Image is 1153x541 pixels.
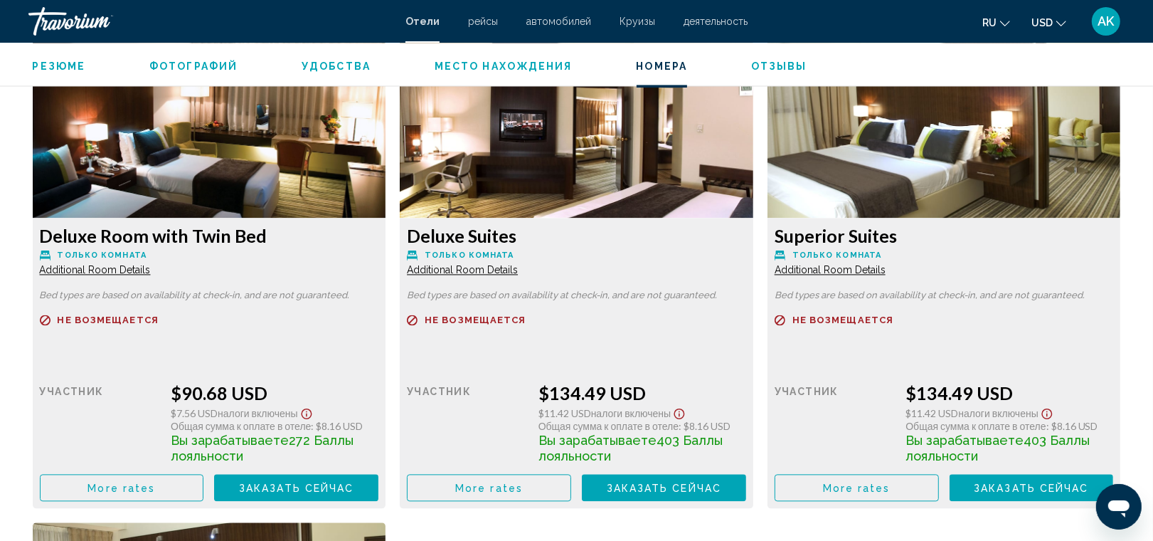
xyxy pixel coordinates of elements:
p: Bed types are based on availability at check-in, and are not guaranteed. [40,290,379,300]
div: : $8.16 USD [905,420,1113,432]
button: Место нахождения [435,60,573,73]
span: ru [982,17,997,28]
img: 730ca202-6ced-42ec-a519-06bb97110262.jpeg [400,40,753,218]
button: More rates [407,474,571,500]
span: Отзывы [751,61,807,72]
button: Номера [637,60,688,73]
span: Вы зарабатываете [171,433,289,448]
h3: Deluxe Suites [407,225,746,246]
span: Additional Room Details [40,264,151,275]
iframe: Кнопка запуска окна обмена сообщениями [1096,484,1142,530]
span: More rates [87,483,155,494]
span: Additional Room Details [407,264,518,275]
span: Только комната [425,251,514,260]
span: USD [1031,17,1053,28]
button: More rates [40,474,204,500]
a: Отели [405,16,440,27]
span: $7.56 USD [171,407,218,419]
span: Вы зарабатываете [905,433,1024,448]
div: $134.49 USD [905,382,1113,404]
div: $134.49 USD [538,382,746,404]
h3: Superior Suites [775,225,1114,246]
button: User Menu [1088,6,1125,36]
span: Налоги включены [591,407,671,419]
span: Общая сумма к оплате в отеле [538,420,679,432]
img: f949627a-7965-410d-a05e-1441d1cdfe8e.jpeg [33,40,386,218]
span: $11.42 USD [905,407,958,419]
span: 403 Баллы лояльности [905,433,1090,463]
div: участник [40,382,161,463]
span: AK [1098,14,1115,28]
span: Номера [637,61,688,72]
button: Show Taxes and Fees disclaimer [1038,404,1056,420]
button: Show Taxes and Fees disclaimer [298,404,315,420]
span: 403 Баллы лояльности [538,433,723,463]
button: Резюме [33,60,86,73]
button: Change currency [1031,12,1066,33]
span: Только комната [58,251,147,260]
span: Не возмещается [792,315,893,325]
span: Вы зарабатываете [538,433,657,448]
span: Не возмещается [425,315,526,325]
span: Заказать сейчас [239,483,354,494]
span: Налоги включены [218,407,298,419]
div: участник [407,382,528,463]
p: Bed types are based on availability at check-in, and are not guaranteed. [775,290,1114,300]
div: $90.68 USD [171,382,378,404]
img: ecec8cda-53d6-4460-8b77-d52516ac2f45.jpeg [767,40,1121,218]
span: Общая сумма к оплате в отеле [905,420,1046,432]
button: Отзывы [751,60,807,73]
span: Фотографий [149,61,238,72]
h3: Deluxe Room with Twin Bed [40,225,379,246]
span: Заказать сейчас [974,483,1089,494]
button: Удобства [302,60,371,73]
span: Только комната [792,251,881,260]
span: Заказать сейчас [607,483,722,494]
div: участник [775,382,896,463]
span: Удобства [302,61,371,72]
span: Additional Room Details [775,264,886,275]
span: Резюме [33,61,86,72]
button: Show Taxes and Fees disclaimer [671,404,688,420]
button: Заказать сейчас [214,474,378,500]
span: $11.42 USD [538,407,591,419]
button: Change language [982,12,1010,33]
a: Travorium [28,7,391,36]
div: : $8.16 USD [171,420,378,432]
span: Налоги включены [958,407,1038,419]
div: : $8.16 USD [538,420,746,432]
button: Заказать сейчас [950,474,1114,500]
button: Фотографий [149,60,238,73]
a: рейсы [468,16,498,27]
p: Bed types are based on availability at check-in, and are not guaranteed. [407,290,746,300]
span: More rates [823,483,891,494]
span: Общая сумма к оплате в отеле [171,420,311,432]
span: Место нахождения [435,61,573,72]
span: More rates [455,483,523,494]
button: Заказать сейчас [582,474,746,500]
button: More rates [775,474,939,500]
a: Круизы [620,16,655,27]
span: 272 Баллы лояльности [171,433,354,463]
span: Не возмещается [58,315,159,325]
a: автомобилей [526,16,591,27]
a: деятельность [684,16,748,27]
